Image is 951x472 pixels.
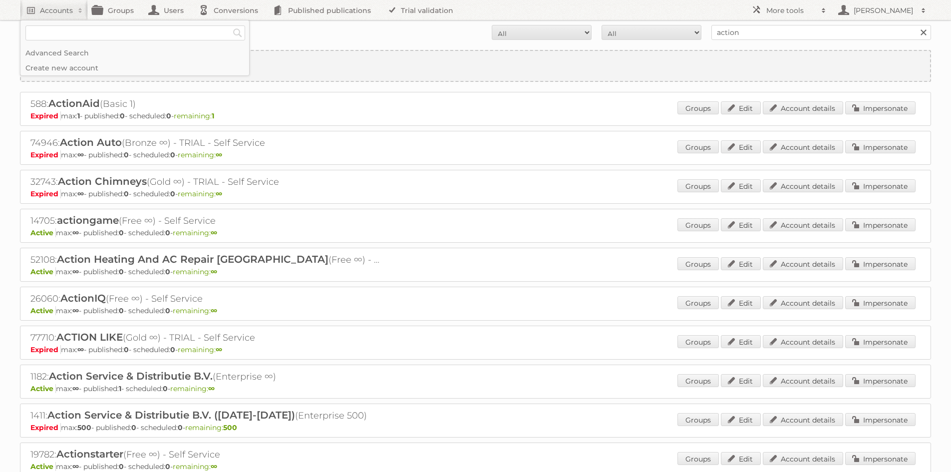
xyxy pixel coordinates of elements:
[173,267,217,276] span: remaining:
[170,189,175,198] strong: 0
[30,384,56,393] span: Active
[763,140,843,153] a: Account details
[166,111,171,120] strong: 0
[30,150,61,159] span: Expired
[178,150,222,159] span: remaining:
[763,101,843,114] a: Account details
[72,462,79,471] strong: ∞
[216,150,222,159] strong: ∞
[20,60,249,75] a: Create new account
[30,267,56,276] span: Active
[119,462,124,471] strong: 0
[845,374,916,387] a: Impersonate
[165,228,170,237] strong: 0
[30,345,921,354] p: max: - published: - scheduled: -
[21,51,930,81] a: Create new account
[763,413,843,426] a: Account details
[211,306,217,315] strong: ∞
[30,384,921,393] p: max: - published: - scheduled: -
[851,5,916,15] h2: [PERSON_NAME]
[30,189,61,198] span: Expired
[58,175,147,187] span: Action Chimneys
[56,331,123,343] span: ACTION LIKE
[223,423,237,432] strong: 500
[845,413,916,426] a: Impersonate
[721,101,761,114] a: Edit
[30,111,921,120] p: max: - published: - scheduled: -
[60,136,122,148] span: Action Auto
[174,111,214,120] span: remaining:
[677,452,719,465] a: Groups
[30,448,380,461] h2: 19782: (Free ∞) - Self Service
[77,423,91,432] strong: 500
[30,228,56,237] span: Active
[77,150,84,159] strong: ∞
[30,267,921,276] p: max: - published: - scheduled: -
[30,214,380,227] h2: 14705: (Free ∞) - Self Service
[124,189,129,198] strong: 0
[77,111,80,120] strong: 1
[763,218,843,231] a: Account details
[721,257,761,270] a: Edit
[119,384,121,393] strong: 1
[721,179,761,192] a: Edit
[845,101,916,114] a: Impersonate
[677,179,719,192] a: Groups
[230,25,245,40] input: Search
[30,253,380,266] h2: 52108: (Free ∞) - Self Service
[72,228,79,237] strong: ∞
[211,228,217,237] strong: ∞
[211,267,217,276] strong: ∞
[763,335,843,348] a: Account details
[170,345,175,354] strong: 0
[57,253,328,265] span: Action Heating And AC Repair [GEOGRAPHIC_DATA]
[763,374,843,387] a: Account details
[845,179,916,192] a: Impersonate
[677,257,719,270] a: Groups
[30,292,380,305] h2: 26060: (Free ∞) - Self Service
[72,267,79,276] strong: ∞
[212,111,214,120] strong: 1
[163,384,168,393] strong: 0
[30,150,921,159] p: max: - published: - scheduled: -
[173,228,217,237] span: remaining:
[677,140,719,153] a: Groups
[677,218,719,231] a: Groups
[165,462,170,471] strong: 0
[30,409,380,422] h2: 1411: (Enterprise 500)
[845,140,916,153] a: Impersonate
[845,335,916,348] a: Impersonate
[763,452,843,465] a: Account details
[30,306,56,315] span: Active
[721,218,761,231] a: Edit
[72,384,79,393] strong: ∞
[124,345,129,354] strong: 0
[48,97,100,109] span: ActionAid
[119,306,124,315] strong: 0
[170,384,215,393] span: remaining:
[57,214,119,226] span: actiongame
[178,189,222,198] span: remaining:
[208,384,215,393] strong: ∞
[721,140,761,153] a: Edit
[721,335,761,348] a: Edit
[72,306,79,315] strong: ∞
[677,101,719,114] a: Groups
[721,374,761,387] a: Edit
[30,370,380,383] h2: 1182: (Enterprise ∞)
[30,189,921,198] p: max: - published: - scheduled: -
[165,267,170,276] strong: 0
[845,218,916,231] a: Impersonate
[30,462,56,471] span: Active
[30,97,380,110] h2: 588: (Basic 1)
[677,374,719,387] a: Groups
[173,462,217,471] span: remaining:
[30,331,380,344] h2: 77710: (Gold ∞) - TRIAL - Self Service
[30,306,921,315] p: max: - published: - scheduled: -
[178,423,183,432] strong: 0
[763,296,843,309] a: Account details
[845,296,916,309] a: Impersonate
[721,452,761,465] a: Edit
[178,345,222,354] span: remaining:
[763,257,843,270] a: Account details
